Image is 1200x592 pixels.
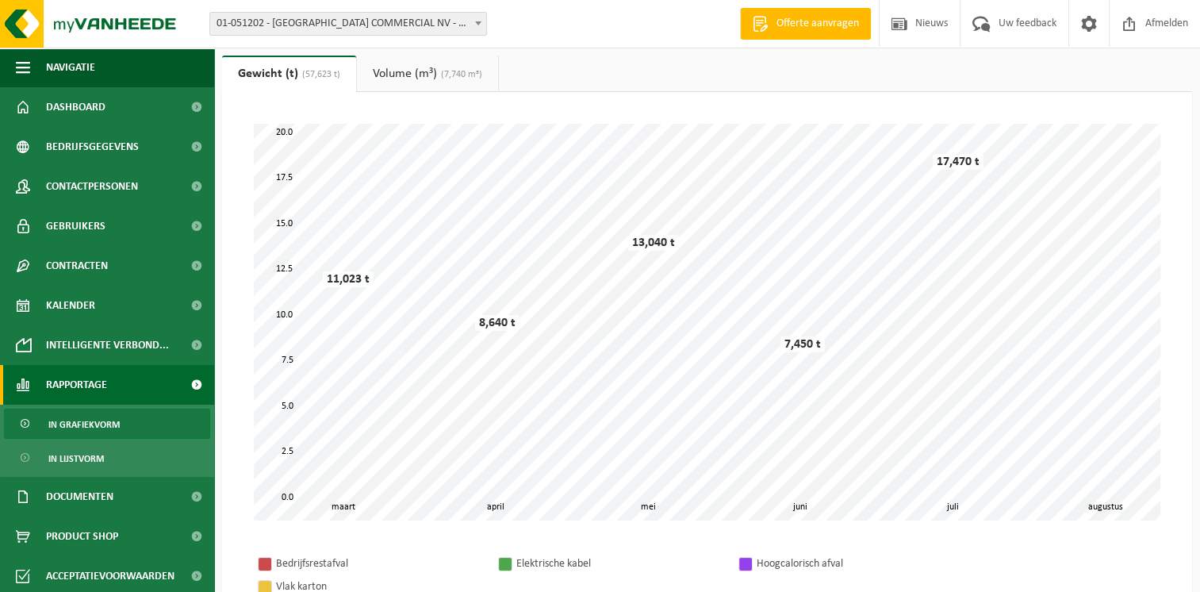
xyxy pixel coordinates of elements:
[46,206,105,246] span: Gebruikers
[46,87,105,127] span: Dashboard
[628,235,679,251] div: 13,040 t
[475,315,519,331] div: 8,640 t
[4,409,210,439] a: In grafiekvorm
[357,56,498,92] a: Volume (m³)
[209,12,487,36] span: 01-051202 - GUDRUN COMMERCIAL NV - LIER
[4,443,210,473] a: In lijstvorm
[933,154,983,170] div: 17,470 t
[46,517,118,556] span: Product Shop
[46,477,113,517] span: Documenten
[773,16,863,32] span: Offerte aanvragen
[46,286,95,325] span: Kalender
[46,48,95,87] span: Navigatie
[46,127,139,167] span: Bedrijfsgegevens
[740,8,871,40] a: Offerte aanvragen
[780,336,825,352] div: 7,450 t
[516,554,723,574] div: Elektrische kabel
[437,70,482,79] span: (7,740 m³)
[48,409,120,440] span: In grafiekvorm
[210,13,486,35] span: 01-051202 - GUDRUN COMMERCIAL NV - LIER
[46,325,169,365] span: Intelligente verbond...
[46,167,138,206] span: Contactpersonen
[46,246,108,286] span: Contracten
[276,554,482,574] div: Bedrijfsrestafval
[48,444,104,474] span: In lijstvorm
[323,271,374,287] div: 11,023 t
[46,365,107,405] span: Rapportage
[757,554,963,574] div: Hoogcalorisch afval
[222,56,356,92] a: Gewicht (t)
[298,70,340,79] span: (57,623 t)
